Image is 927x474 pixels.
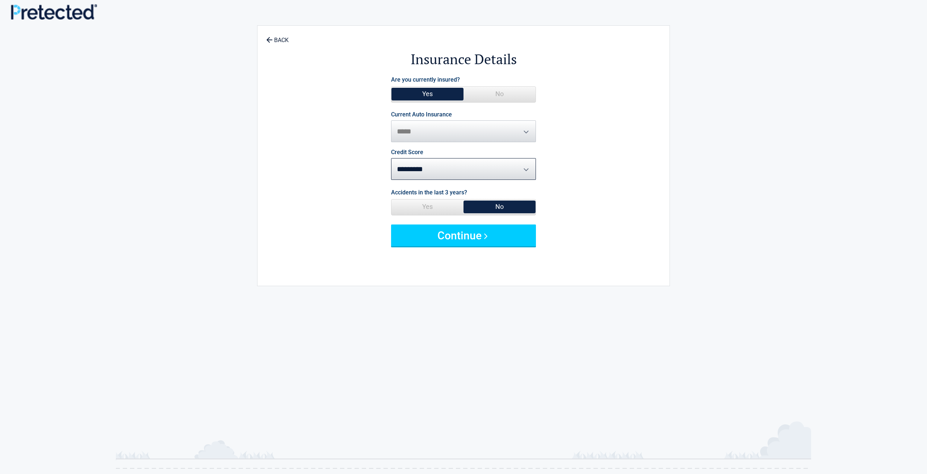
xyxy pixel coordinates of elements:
[391,87,463,101] span: Yes
[297,50,630,69] h2: Insurance Details
[463,87,536,101] span: No
[265,30,290,43] a: BACK
[391,149,423,155] label: Credit Score
[11,4,97,20] img: Main Logo
[391,112,452,118] label: Current Auto Insurance
[463,199,536,214] span: No
[391,224,536,246] button: Continue
[391,199,463,214] span: Yes
[391,187,467,197] label: Accidents in the last 3 years?
[391,75,460,85] label: Are you currently insured?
